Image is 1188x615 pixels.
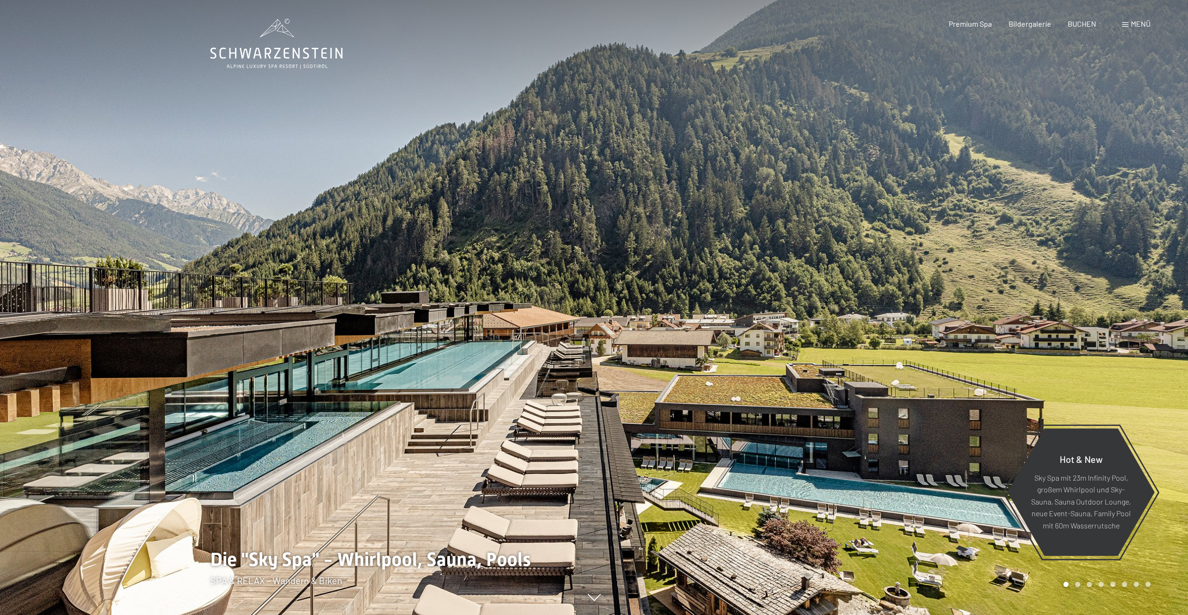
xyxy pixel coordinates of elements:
[1075,582,1080,587] div: Carousel Page 2
[1060,582,1151,587] div: Carousel Pagination
[1087,582,1092,587] div: Carousel Page 3
[1099,582,1104,587] div: Carousel Page 4
[1134,582,1139,587] div: Carousel Page 7
[1131,19,1151,28] span: Menü
[1068,19,1096,28] a: BUCHEN
[1007,428,1155,556] a: Hot & New Sky Spa mit 23m Infinity Pool, großem Whirlpool und Sky-Sauna, Sauna Outdoor Lounge, ne...
[1110,582,1115,587] div: Carousel Page 5
[1030,471,1132,531] p: Sky Spa mit 23m Infinity Pool, großem Whirlpool und Sky-Sauna, Sauna Outdoor Lounge, neue Event-S...
[1145,582,1151,587] div: Carousel Page 8
[1060,453,1103,464] span: Hot & New
[1063,582,1069,587] div: Carousel Page 1 (Current Slide)
[949,19,992,28] a: Premium Spa
[1122,582,1127,587] div: Carousel Page 6
[1009,19,1051,28] a: Bildergalerie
